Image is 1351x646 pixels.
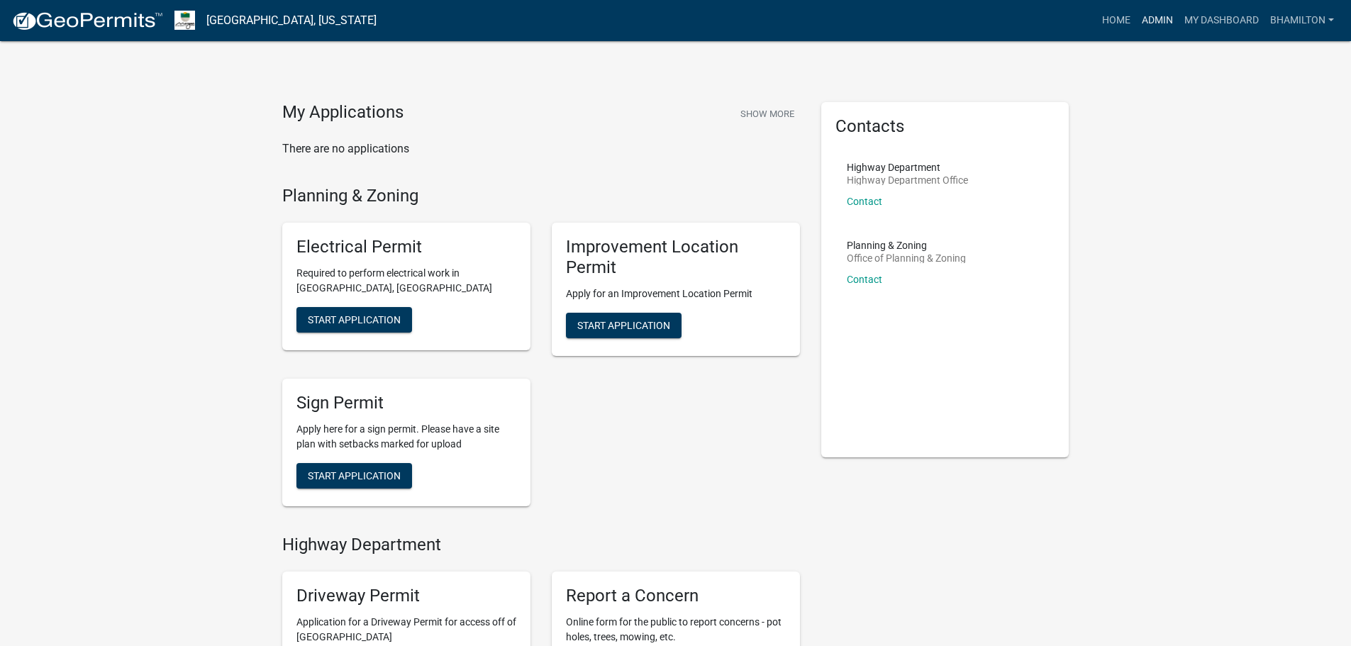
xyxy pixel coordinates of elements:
h5: Driveway Permit [296,586,516,606]
h5: Contacts [835,116,1055,137]
button: Start Application [296,307,412,333]
button: Start Application [296,463,412,489]
a: Contact [847,196,882,207]
a: bhamilton [1264,7,1340,34]
span: Start Application [308,469,401,481]
img: Morgan County, Indiana [174,11,195,30]
h5: Electrical Permit [296,237,516,257]
h4: Highway Department [282,535,800,555]
h4: Planning & Zoning [282,186,800,206]
h5: Report a Concern [566,586,786,606]
p: Required to perform electrical work in [GEOGRAPHIC_DATA], [GEOGRAPHIC_DATA] [296,266,516,296]
p: Online form for the public to report concerns - pot holes, trees, mowing, etc. [566,615,786,645]
p: Application for a Driveway Permit for access off of [GEOGRAPHIC_DATA] [296,615,516,645]
p: Highway Department Office [847,175,968,185]
h5: Sign Permit [296,393,516,413]
p: Office of Planning & Zoning [847,253,966,263]
span: Start Application [577,319,670,330]
a: Contact [847,274,882,285]
a: My Dashboard [1179,7,1264,34]
button: Show More [735,102,800,126]
a: Home [1096,7,1136,34]
p: Apply here for a sign permit. Please have a site plan with setbacks marked for upload [296,422,516,452]
p: Highway Department [847,162,968,172]
a: [GEOGRAPHIC_DATA], [US_STATE] [206,9,377,33]
h5: Improvement Location Permit [566,237,786,278]
p: Planning & Zoning [847,240,966,250]
h4: My Applications [282,102,404,123]
span: Start Application [308,314,401,325]
p: Apply for an Improvement Location Permit [566,286,786,301]
button: Start Application [566,313,682,338]
a: Admin [1136,7,1179,34]
p: There are no applications [282,140,800,157]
